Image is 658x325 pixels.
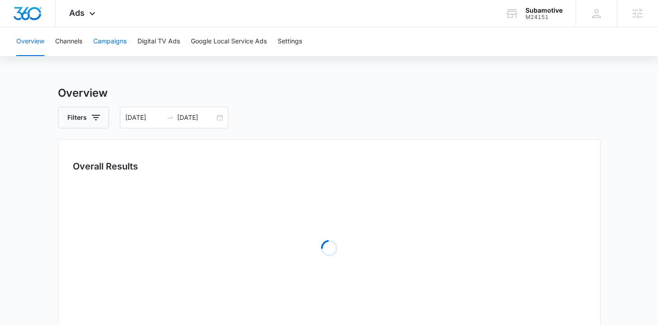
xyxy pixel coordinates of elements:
button: Settings [278,27,302,56]
button: Digital TV Ads [137,27,180,56]
div: account id [525,14,563,20]
input: Start date [125,113,163,122]
span: to [166,114,174,121]
button: Overview [16,27,44,56]
input: End date [177,113,215,122]
h3: Overall Results [73,160,138,173]
button: Google Local Service Ads [191,27,267,56]
div: account name [525,7,563,14]
button: Campaigns [93,27,127,56]
span: Ads [69,8,85,18]
button: Channels [55,27,82,56]
h3: Overview [58,85,601,101]
button: Filters [58,107,109,128]
span: swap-right [166,114,174,121]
